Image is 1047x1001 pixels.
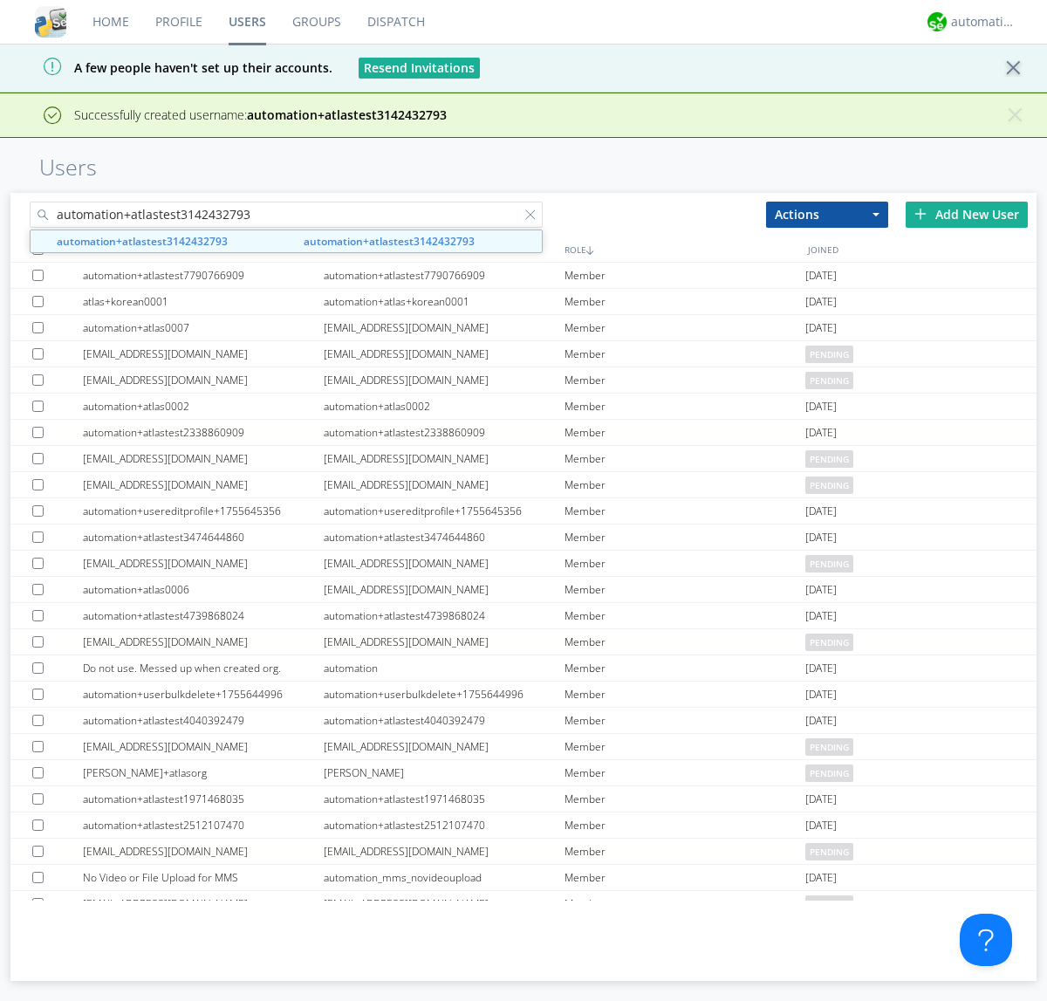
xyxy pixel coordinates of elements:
[10,865,1037,891] a: No Video or File Upload for MMSautomation_mms_novideouploadMember[DATE]
[13,59,332,76] span: A few people haven't set up their accounts.
[805,498,837,524] span: [DATE]
[927,12,947,31] img: d2d01cd9b4174d08988066c6d424eccd
[324,865,565,890] div: automation_mms_novideoupload
[10,655,1037,682] a: Do not use. Messed up when created org.automationMember[DATE]
[805,555,853,572] span: pending
[324,734,565,759] div: [EMAIL_ADDRESS][DOMAIN_NAME]
[565,603,805,628] div: Member
[565,891,805,916] div: Member
[565,263,805,288] div: Member
[324,420,565,445] div: automation+atlastest2338860909
[10,263,1037,289] a: automation+atlastest7790766909automation+atlastest7790766909Member[DATE]
[10,812,1037,839] a: automation+atlastest2512107470automation+atlastest2512107470Member[DATE]
[805,843,853,860] span: pending
[324,289,565,314] div: automation+atlas+korean0001
[565,394,805,419] div: Member
[565,315,805,340] div: Member
[83,472,324,497] div: [EMAIL_ADDRESS][DOMAIN_NAME]
[805,708,837,734] span: [DATE]
[10,341,1037,367] a: [EMAIL_ADDRESS][DOMAIN_NAME][EMAIL_ADDRESS][DOMAIN_NAME]Memberpending
[83,420,324,445] div: automation+atlastest2338860909
[565,786,805,812] div: Member
[565,760,805,785] div: Member
[565,708,805,733] div: Member
[83,394,324,419] div: automation+atlas0002
[805,895,853,913] span: pending
[83,734,324,759] div: [EMAIL_ADDRESS][DOMAIN_NAME]
[10,367,1037,394] a: [EMAIL_ADDRESS][DOMAIN_NAME][EMAIL_ADDRESS][DOMAIN_NAME]Memberpending
[805,394,837,420] span: [DATE]
[83,786,324,812] div: automation+atlastest1971468035
[10,420,1037,446] a: automation+atlastest2338860909automation+atlastest2338860909Member[DATE]
[10,682,1037,708] a: automation+userbulkdelete+1755644996automation+userbulkdelete+1755644996Member[DATE]
[565,472,805,497] div: Member
[83,289,324,314] div: atlas+korean0001
[565,839,805,864] div: Member
[805,786,837,812] span: [DATE]
[560,237,804,262] div: ROLE
[565,341,805,367] div: Member
[324,498,565,524] div: automation+usereditprofile+1755645356
[247,106,447,123] strong: automation+atlastest3142432793
[10,446,1037,472] a: [EMAIL_ADDRESS][DOMAIN_NAME][EMAIL_ADDRESS][DOMAIN_NAME]Memberpending
[805,315,837,341] span: [DATE]
[565,420,805,445] div: Member
[951,13,1016,31] div: automation+atlas
[10,760,1037,786] a: [PERSON_NAME]+atlasorg[PERSON_NAME]Memberpending
[565,655,805,681] div: Member
[960,914,1012,966] iframe: Toggle Customer Support
[324,524,565,550] div: automation+atlastest3474644860
[914,208,927,220] img: plus.svg
[805,346,853,363] span: pending
[324,682,565,707] div: automation+userbulkdelete+1755644996
[83,367,324,393] div: [EMAIL_ADDRESS][DOMAIN_NAME]
[10,629,1037,655] a: [EMAIL_ADDRESS][DOMAIN_NAME][EMAIL_ADDRESS][DOMAIN_NAME]Memberpending
[83,655,324,681] div: Do not use. Messed up when created org.
[83,315,324,340] div: automation+atlas0007
[565,551,805,576] div: Member
[565,367,805,393] div: Member
[805,812,837,839] span: [DATE]
[10,289,1037,315] a: atlas+korean0001automation+atlas+korean0001Member[DATE]
[805,865,837,891] span: [DATE]
[10,708,1037,734] a: automation+atlastest4040392479automation+atlastest4040392479Member[DATE]
[83,498,324,524] div: automation+usereditprofile+1755645356
[324,655,565,681] div: automation
[324,603,565,628] div: automation+atlastest4739868024
[83,551,324,576] div: [EMAIL_ADDRESS][DOMAIN_NAME]
[30,202,543,228] input: Search users
[565,498,805,524] div: Member
[565,577,805,602] div: Member
[83,839,324,864] div: [EMAIL_ADDRESS][DOMAIN_NAME]
[805,263,837,289] span: [DATE]
[83,577,324,602] div: automation+atlas0006
[10,734,1037,760] a: [EMAIL_ADDRESS][DOMAIN_NAME][EMAIL_ADDRESS][DOMAIN_NAME]Memberpending
[83,263,324,288] div: automation+atlastest7790766909
[83,891,324,916] div: [EMAIL_ADDRESS][DOMAIN_NAME]
[304,234,475,249] strong: automation+atlastest3142432793
[805,372,853,389] span: pending
[805,738,853,756] span: pending
[565,682,805,707] div: Member
[565,812,805,838] div: Member
[35,6,66,38] img: cddb5a64eb264b2086981ab96f4c1ba7
[324,263,565,288] div: automation+atlastest7790766909
[804,237,1047,262] div: JOINED
[10,577,1037,603] a: automation+atlas0006[EMAIL_ADDRESS][DOMAIN_NAME]Member[DATE]
[10,603,1037,629] a: automation+atlastest4739868024automation+atlastest4739868024Member[DATE]
[10,839,1037,865] a: [EMAIL_ADDRESS][DOMAIN_NAME][EMAIL_ADDRESS][DOMAIN_NAME]Memberpending
[83,682,324,707] div: automation+userbulkdelete+1755644996
[324,891,565,916] div: [EMAIL_ADDRESS][DOMAIN_NAME]
[359,58,480,79] button: Resend Invitations
[83,629,324,655] div: [EMAIL_ADDRESS][DOMAIN_NAME]
[324,812,565,838] div: automation+atlastest2512107470
[324,839,565,864] div: [EMAIL_ADDRESS][DOMAIN_NAME]
[805,289,837,315] span: [DATE]
[766,202,888,228] button: Actions
[10,551,1037,577] a: [EMAIL_ADDRESS][DOMAIN_NAME][EMAIL_ADDRESS][DOMAIN_NAME]Memberpending
[83,865,324,890] div: No Video or File Upload for MMS
[324,760,565,785] div: [PERSON_NAME]
[10,315,1037,341] a: automation+atlas0007[EMAIL_ADDRESS][DOMAIN_NAME]Member[DATE]
[324,786,565,812] div: automation+atlastest1971468035
[83,760,324,785] div: [PERSON_NAME]+atlasorg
